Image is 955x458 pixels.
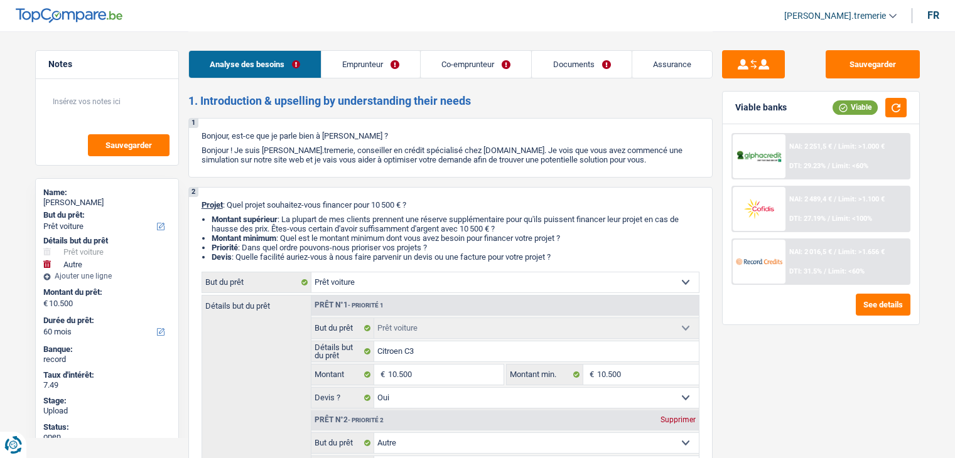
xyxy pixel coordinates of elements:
span: DTI: 29.23% [789,162,826,170]
strong: Montant supérieur [212,215,278,224]
img: Cofidis [736,197,782,220]
span: NAI: 2 016,5 € [789,248,832,256]
div: Viable banks [735,102,787,113]
span: NAI: 2 489,4 € [789,195,832,203]
label: But du prêt: [43,210,168,220]
span: € [583,365,597,385]
span: / [824,267,826,275]
strong: Priorité [212,243,238,252]
span: Limit: <100% [832,215,872,223]
button: Sauvegarder [88,134,170,156]
span: / [834,248,836,256]
div: 2 [189,188,198,197]
span: Limit: <60% [828,267,865,275]
div: Status: [43,422,171,432]
span: / [834,142,836,151]
a: Assurance [632,51,712,78]
div: fr [927,9,939,21]
span: DTI: 27.19% [789,215,826,223]
span: NAI: 2 251,5 € [789,142,832,151]
span: / [834,195,836,203]
li: : Quelle facilité auriez-vous à nous faire parvenir un devis ou une facture pour votre projet ? [212,252,699,262]
a: [PERSON_NAME].tremerie [774,6,897,26]
span: Sauvegarder [105,141,152,149]
p: Bonjour, est-ce que je parle bien à [PERSON_NAME] ? [202,131,699,141]
div: Upload [43,406,171,416]
div: Détails but du prêt [43,236,171,246]
div: Stage: [43,396,171,406]
label: Détails but du prêt [202,296,311,310]
img: AlphaCredit [736,149,782,164]
span: - Priorité 2 [348,417,384,423]
h2: 1. Introduction & upselling by understanding their needs [188,94,713,108]
label: Détails but du prêt [311,341,375,361]
span: / [828,162,830,170]
div: Viable [833,100,878,114]
span: Devis [212,252,232,262]
label: But du prêt [311,433,375,453]
span: Limit: >1.100 € [838,195,885,203]
span: - Priorité 1 [348,302,384,309]
span: € [43,299,48,309]
div: 7.49 [43,380,171,390]
label: But du prêt [311,318,375,338]
span: / [828,215,830,223]
span: DTI: 31.5% [789,267,822,275]
li: : Quel est le montant minimum dont vous avez besoin pour financer votre projet ? [212,233,699,243]
a: Co-emprunteur [421,51,531,78]
div: Prêt n°1 [311,301,387,309]
li: : Dans quel ordre pouvons-nous prioriser vos projets ? [212,243,699,252]
div: Supprimer [657,416,699,423]
li: : La plupart de mes clients prennent une réserve supplémentaire pour qu'ils puissent financer leu... [212,215,699,233]
div: open [43,432,171,442]
label: Montant [311,365,375,385]
div: [PERSON_NAME] [43,198,171,208]
label: Durée du prêt: [43,316,168,326]
a: Emprunteur [321,51,420,78]
label: Montant min. [507,365,583,385]
img: Record Credits [736,250,782,273]
label: But du prêt [202,272,311,292]
div: 1 [189,119,198,128]
div: record [43,354,171,365]
span: Limit: >1.656 € [838,248,885,256]
p: Bonjour ! Je suis [PERSON_NAME].tremerie, conseiller en crédit spécialisé chez [DOMAIN_NAME]. Je ... [202,146,699,164]
strong: Montant minimum [212,233,276,243]
button: Sauvegarder [826,50,920,78]
button: See details [856,294,910,316]
span: Projet [202,200,223,210]
a: Documents [532,51,631,78]
span: Limit: <60% [832,162,868,170]
label: Devis ? [311,388,375,408]
p: : Quel projet souhaitez-vous financer pour 10 500 € ? [202,200,699,210]
div: Banque: [43,344,171,354]
img: TopCompare Logo [16,8,122,23]
div: Taux d'intérêt: [43,370,171,380]
div: Prêt n°2 [311,416,387,424]
span: € [374,365,388,385]
a: Analyse des besoins [189,51,321,78]
span: Limit: >1.000 € [838,142,885,151]
h5: Notes [48,59,166,70]
div: Ajouter une ligne [43,272,171,280]
label: Montant du prêt: [43,287,168,297]
div: Name: [43,188,171,198]
span: [PERSON_NAME].tremerie [784,11,886,21]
